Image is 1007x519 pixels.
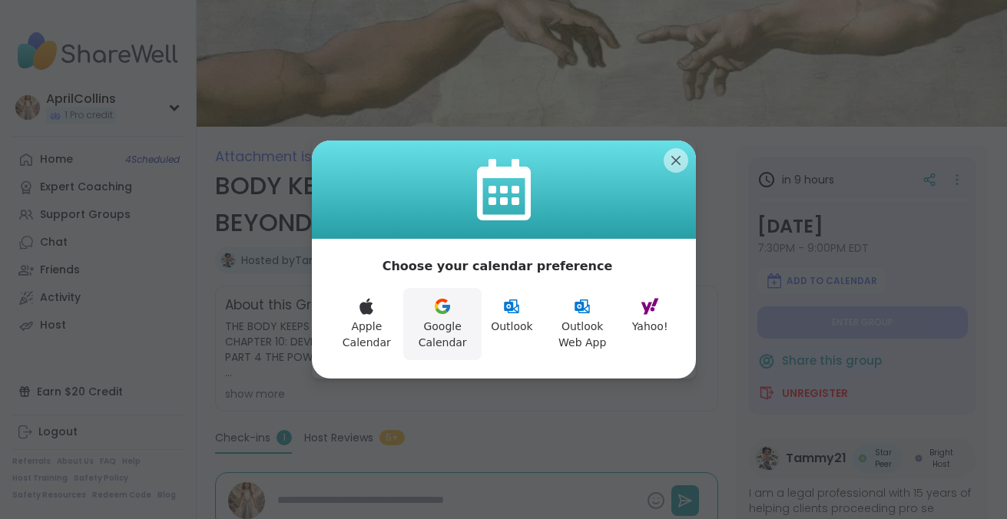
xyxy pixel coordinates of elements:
p: Choose your calendar preference [383,257,613,276]
button: Google Calendar [403,288,482,360]
button: Yahoo! [623,288,677,360]
button: Outlook Web App [542,288,623,360]
button: Apple Calendar [330,288,404,360]
button: Outlook [482,288,542,360]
